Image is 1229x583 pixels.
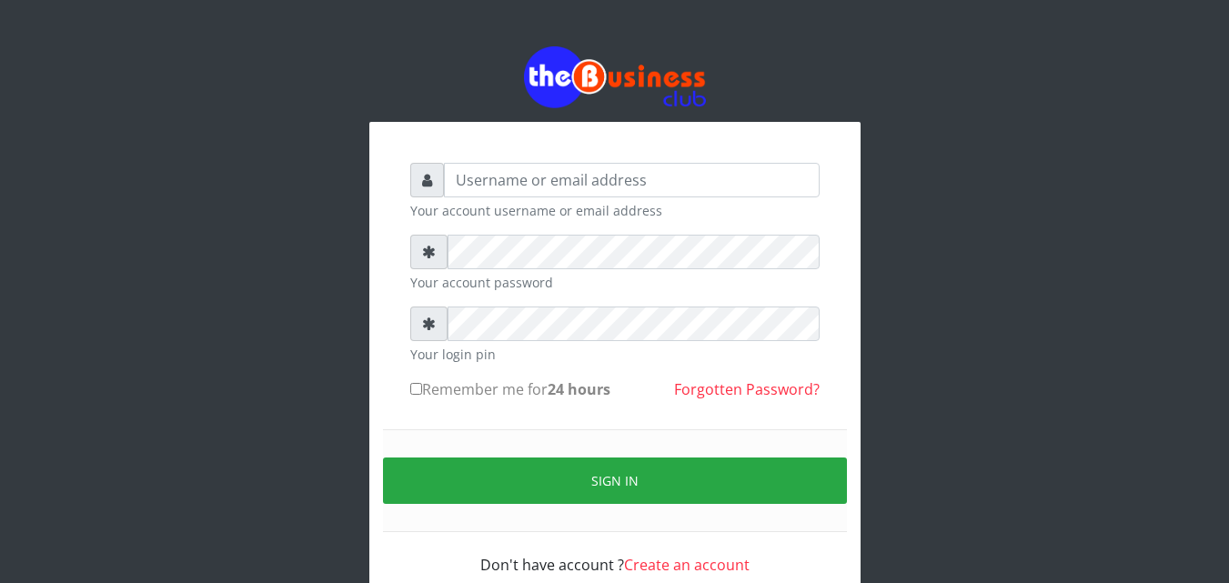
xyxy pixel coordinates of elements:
a: Create an account [624,555,750,575]
small: Your account username or email address [410,201,820,220]
div: Don't have account ? [410,532,820,576]
b: 24 hours [548,379,610,399]
a: Forgotten Password? [674,379,820,399]
small: Your account password [410,273,820,292]
input: Username or email address [444,163,820,197]
input: Remember me for24 hours [410,383,422,395]
label: Remember me for [410,378,610,400]
button: Sign in [383,457,847,504]
small: Your login pin [410,345,820,364]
